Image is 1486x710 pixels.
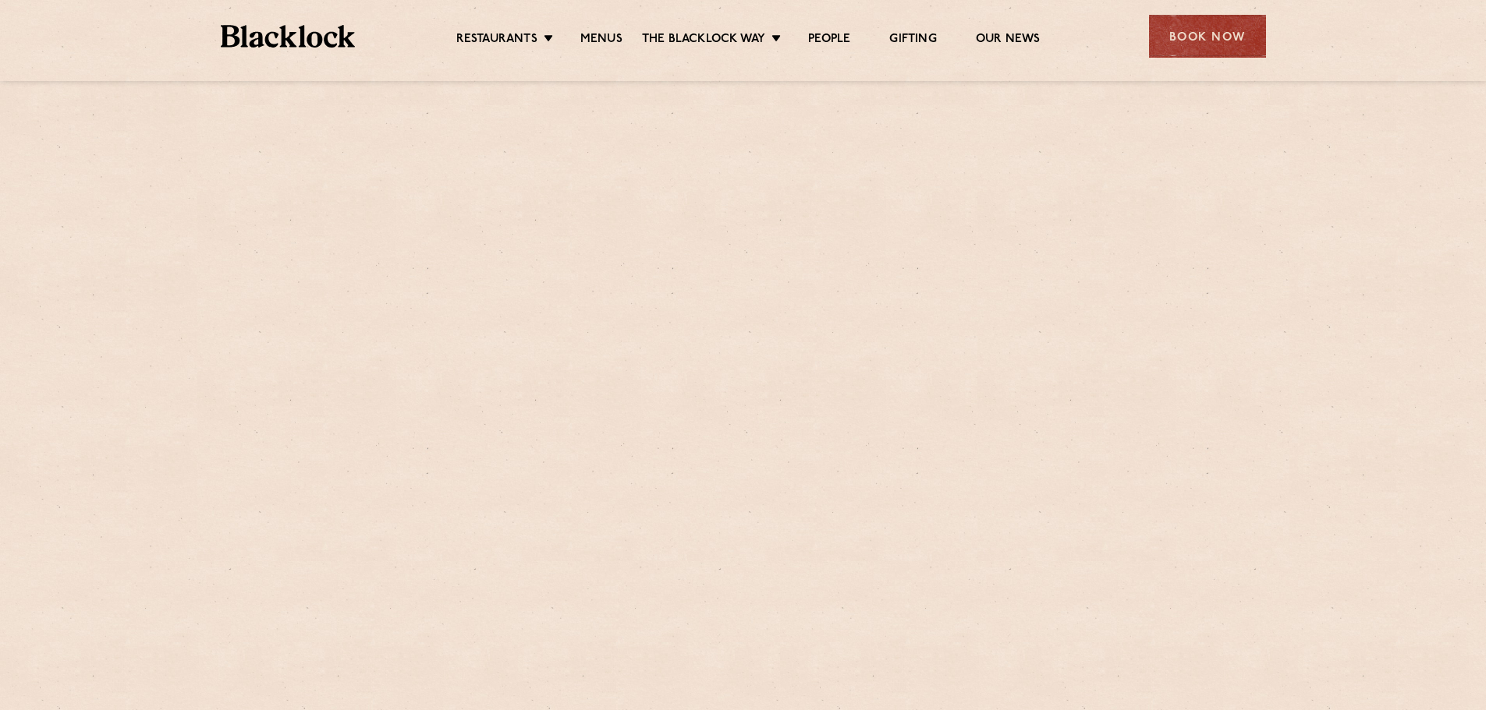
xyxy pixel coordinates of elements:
a: Restaurants [456,32,537,49]
a: Menus [580,32,622,49]
a: The Blacklock Way [642,32,765,49]
a: Our News [976,32,1041,49]
a: Gifting [889,32,936,49]
a: People [808,32,850,49]
div: Book Now [1149,15,1266,58]
img: BL_Textured_Logo-footer-cropped.svg [221,25,356,48]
